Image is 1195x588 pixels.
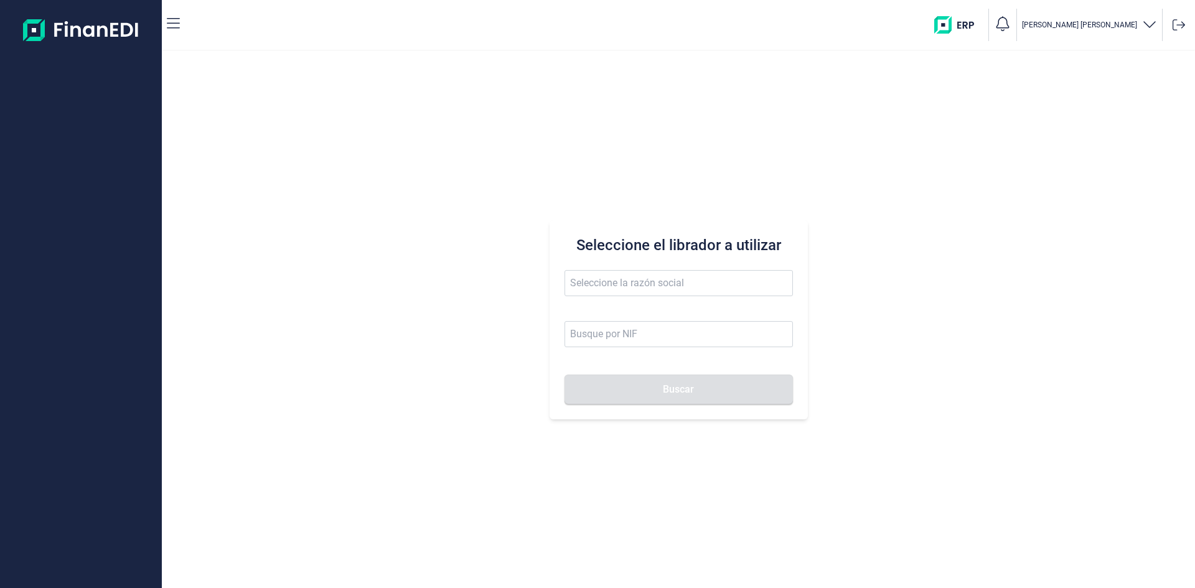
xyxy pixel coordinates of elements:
[565,235,793,255] h3: Seleccione el librador a utilizar
[934,16,983,34] img: erp
[663,385,694,394] span: Buscar
[23,10,139,50] img: Logo de aplicación
[565,270,793,296] input: Seleccione la razón social
[565,321,793,347] input: Busque por NIF
[565,375,793,404] button: Buscar
[1022,16,1157,34] button: [PERSON_NAME] [PERSON_NAME]
[1022,20,1137,30] p: [PERSON_NAME] [PERSON_NAME]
